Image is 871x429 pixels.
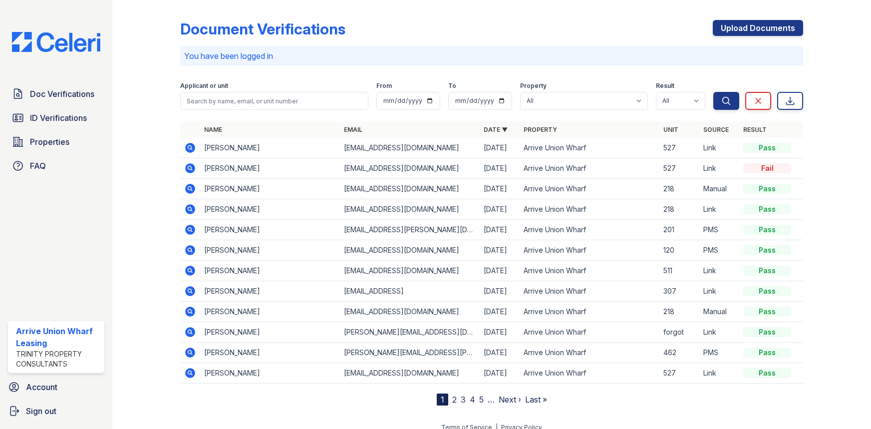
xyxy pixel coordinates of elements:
[743,327,791,337] div: Pass
[340,302,480,322] td: [EMAIL_ADDRESS][DOMAIN_NAME]
[699,138,739,158] td: Link
[376,82,392,90] label: From
[200,363,340,384] td: [PERSON_NAME]
[340,179,480,199] td: [EMAIL_ADDRESS][DOMAIN_NAME]
[659,363,699,384] td: 527
[699,343,739,363] td: PMS
[4,32,108,52] img: CE_Logo_Blue-a8612792a0a2168367f1c8372b55b34899dd931a85d93a1a3d3e32e68fde9ad4.png
[180,92,368,110] input: Search by name, email, or unit number
[520,302,659,322] td: Arrive Union Wharf
[340,158,480,179] td: [EMAIL_ADDRESS][DOMAIN_NAME]
[340,199,480,220] td: [EMAIL_ADDRESS][DOMAIN_NAME]
[30,160,46,172] span: FAQ
[4,401,108,421] a: Sign out
[8,84,104,104] a: Doc Verifications
[743,143,791,153] div: Pass
[520,343,659,363] td: Arrive Union Wharf
[520,281,659,302] td: Arrive Union Wharf
[699,220,739,240] td: PMS
[659,199,699,220] td: 218
[699,281,739,302] td: Link
[520,199,659,220] td: Arrive Union Wharf
[703,126,729,133] a: Source
[4,377,108,397] a: Account
[520,261,659,281] td: Arrive Union Wharf
[743,184,791,194] div: Pass
[200,281,340,302] td: [PERSON_NAME]
[743,266,791,276] div: Pass
[480,179,520,199] td: [DATE]
[26,381,57,393] span: Account
[204,126,222,133] a: Name
[200,179,340,199] td: [PERSON_NAME]
[340,261,480,281] td: [EMAIL_ADDRESS][DOMAIN_NAME]
[200,302,340,322] td: [PERSON_NAME]
[479,395,484,405] a: 5
[520,363,659,384] td: Arrive Union Wharf
[340,281,480,302] td: [EMAIL_ADDRESS]
[659,158,699,179] td: 527
[8,156,104,176] a: FAQ
[437,394,448,406] div: 1
[200,138,340,158] td: [PERSON_NAME]
[344,126,362,133] a: Email
[200,158,340,179] td: [PERSON_NAME]
[520,138,659,158] td: Arrive Union Wharf
[480,302,520,322] td: [DATE]
[659,343,699,363] td: 462
[480,363,520,384] td: [DATE]
[480,281,520,302] td: [DATE]
[340,322,480,343] td: [PERSON_NAME][EMAIL_ADDRESS][DOMAIN_NAME]
[743,225,791,235] div: Pass
[200,220,340,240] td: [PERSON_NAME]
[499,395,521,405] a: Next ›
[743,163,791,173] div: Fail
[340,363,480,384] td: [EMAIL_ADDRESS][DOMAIN_NAME]
[663,126,678,133] a: Unit
[743,245,791,255] div: Pass
[699,179,739,199] td: Manual
[30,136,69,148] span: Properties
[659,240,699,261] td: 120
[659,138,699,158] td: 527
[480,220,520,240] td: [DATE]
[659,322,699,343] td: forgot
[26,405,56,417] span: Sign out
[200,322,340,343] td: [PERSON_NAME]
[524,126,557,133] a: Property
[340,343,480,363] td: [PERSON_NAME][EMAIL_ADDRESS][PERSON_NAME][DOMAIN_NAME]
[470,395,475,405] a: 4
[8,132,104,152] a: Properties
[480,158,520,179] td: [DATE]
[659,179,699,199] td: 218
[30,88,94,100] span: Doc Verifications
[200,199,340,220] td: [PERSON_NAME]
[520,240,659,261] td: Arrive Union Wharf
[448,82,456,90] label: To
[699,199,739,220] td: Link
[452,395,457,405] a: 2
[200,240,340,261] td: [PERSON_NAME]
[743,126,767,133] a: Result
[659,261,699,281] td: 511
[30,112,87,124] span: ID Verifications
[184,50,799,62] p: You have been logged in
[656,82,674,90] label: Result
[659,302,699,322] td: 218
[699,322,739,343] td: Link
[520,220,659,240] td: Arrive Union Wharf
[461,395,466,405] a: 3
[480,322,520,343] td: [DATE]
[480,138,520,158] td: [DATE]
[480,199,520,220] td: [DATE]
[520,322,659,343] td: Arrive Union Wharf
[16,325,100,349] div: Arrive Union Wharf Leasing
[480,343,520,363] td: [DATE]
[699,363,739,384] td: Link
[180,82,228,90] label: Applicant or unit
[520,179,659,199] td: Arrive Union Wharf
[743,307,791,317] div: Pass
[520,82,547,90] label: Property
[699,240,739,261] td: PMS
